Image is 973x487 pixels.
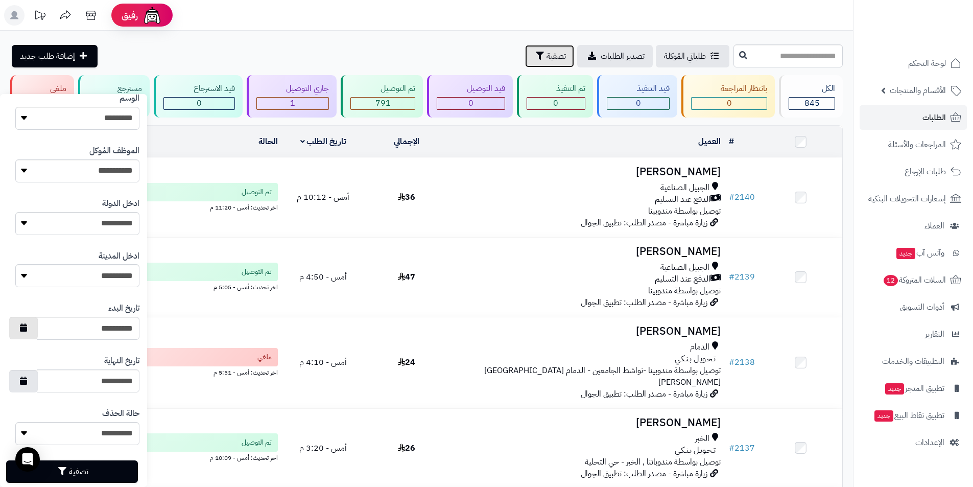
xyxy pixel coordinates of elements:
[102,408,139,420] label: حالة الحذف
[299,356,347,368] span: أمس - 4:10 م
[900,300,944,314] span: أدوات التسويق
[452,246,721,258] h3: [PERSON_NAME]
[437,98,505,109] div: 0
[860,430,967,455] a: الإعدادات
[339,75,425,118] a: تم التوصيل 791
[675,445,716,456] span: تـحـويـل بـنـكـي
[12,45,98,67] a: إضافة طلب جديد
[350,83,415,95] div: تم التوصيل
[607,83,670,95] div: قيد التنفيذ
[860,295,967,319] a: أدوات التسويق
[257,352,272,362] span: ملغي
[777,75,845,118] a: الكل845
[727,97,732,109] span: 0
[925,327,944,341] span: التقارير
[120,92,139,104] label: الوسم
[290,97,295,109] span: 1
[860,159,967,184] a: طلبات الإرجاع
[882,354,944,368] span: التطبيقات والخدمات
[884,275,898,286] span: 12
[525,45,574,67] button: تصفية
[351,98,415,109] div: 791
[789,83,835,95] div: الكل
[908,56,946,71] span: لوحة التحكم
[860,376,967,401] a: تطبيق المتجرجديد
[860,349,967,374] a: التطبيقات والخدمات
[257,98,329,109] div: 1
[896,248,915,259] span: جديد
[883,273,946,287] span: السلات المتروكة
[860,322,967,346] a: التقارير
[860,268,967,292] a: السلات المتروكة12
[452,417,721,429] h3: [PERSON_NAME]
[581,468,707,480] span: زيارة مباشرة - مصدر الطلب: تطبيق الجوال
[76,75,152,118] a: مسترجع 0
[398,442,415,454] span: 26
[99,250,139,262] label: ادخل المدينة
[595,75,679,118] a: قيد التنفيذ 0
[888,137,946,152] span: المراجعات والأسئلة
[860,187,967,211] a: إشعارات التحويلات البنكية
[8,75,76,118] a: ملغي 53
[527,98,585,109] div: 0
[581,388,707,400] span: زيارة مباشرة - مصدر الطلب: تطبيق الجوال
[729,191,734,203] span: #
[860,241,967,265] a: وآتس آبجديد
[515,75,596,118] a: تم التنفيذ 0
[547,50,566,62] span: تصفية
[729,442,734,454] span: #
[660,262,709,273] span: الجبيل الصناعية
[729,135,734,148] a: #
[636,97,641,109] span: 0
[452,166,721,178] h3: [PERSON_NAME]
[375,97,391,109] span: 791
[868,192,946,206] span: إشعارات التحويلات البنكية
[679,75,777,118] a: بانتظار المراجعة 0
[142,5,162,26] img: ai-face.png
[299,442,347,454] span: أمس - 3:20 م
[256,83,329,95] div: جاري التوصيل
[398,271,415,283] span: 47
[527,83,586,95] div: تم التنفيذ
[884,381,944,396] span: تطبيق المتجر
[299,271,347,283] span: أمس - 4:50 م
[691,83,768,95] div: بانتظار المراجعة
[108,303,139,314] label: تاريخ البدء
[242,267,272,277] span: تم التوصيل
[874,410,893,422] span: جديد
[890,83,946,98] span: الأقسام والمنتجات
[577,45,653,67] a: تصدير الطلبات
[553,97,558,109] span: 0
[152,75,245,118] a: قيد الاسترجاع 0
[88,83,143,95] div: مسترجع
[27,5,53,28] a: تحديثات المنصة
[468,97,473,109] span: 0
[804,97,820,109] span: 845
[104,355,139,367] label: تاريخ النهاية
[895,246,944,260] span: وآتس آب
[437,83,505,95] div: قيد التوصيل
[197,97,202,109] span: 0
[873,408,944,423] span: تطبيق نقاط البيع
[648,285,721,297] span: توصيل بواسطة مندوبينا
[20,83,66,95] div: ملغي
[484,364,721,388] span: توصيل بواسطة مندوبينا -نواشط الجامعين - الدمام [GEOGRAPHIC_DATA][PERSON_NAME]
[729,271,755,283] a: #2139
[885,383,904,395] span: جديد
[660,182,709,194] span: الجبيل الصناعية
[924,219,944,233] span: العملاء
[655,273,710,285] span: الدفع عند التسليم
[601,50,645,62] span: تصدير الطلبات
[164,98,234,109] div: 0
[398,356,415,368] span: 24
[655,194,710,205] span: الدفع عند التسليم
[729,442,755,454] a: #2137
[6,460,138,483] button: تصفية
[922,110,946,125] span: الطلبات
[692,98,767,109] div: 0
[242,437,272,448] span: تم التوصيل
[425,75,515,118] a: قيد التوصيل 0
[695,433,709,445] span: الخبر
[860,132,967,157] a: المراجعات والأسئلة
[242,187,272,197] span: تم التوصيل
